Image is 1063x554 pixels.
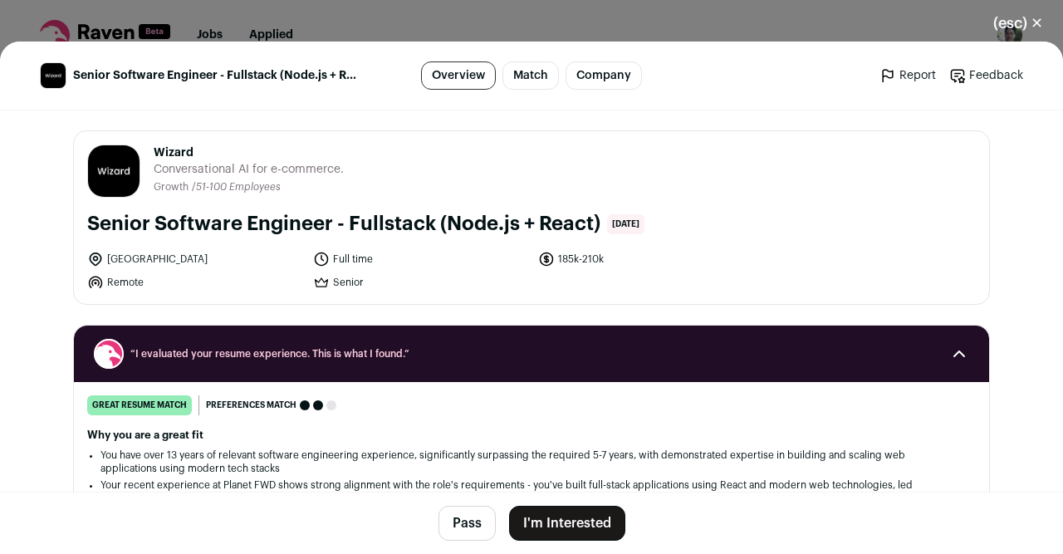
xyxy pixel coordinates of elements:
li: Full time [313,251,529,267]
span: 51-100 Employees [196,182,281,192]
a: Feedback [949,67,1023,84]
a: Company [566,61,642,90]
li: You have over 13 years of relevant software engineering experience, significantly surpassing the ... [100,449,963,475]
li: Remote [87,274,303,291]
li: [GEOGRAPHIC_DATA] [87,251,303,267]
div: great resume match [87,395,192,415]
span: Wizard [154,145,344,161]
li: Senior [313,274,529,291]
li: 185k-210k [538,251,754,267]
a: Overview [421,61,496,90]
li: Growth [154,181,192,194]
span: Senior Software Engineer - Fullstack (Node.js + React) [73,67,359,84]
button: Pass [438,506,496,541]
img: 0f85d144eafc9c7e1104f938cea43718933ce8c1cdee0478daaf93c051782d4d.jpg [41,63,66,88]
span: “I evaluated your resume experience. This is what I found.” [130,347,933,360]
button: I'm Interested [509,506,625,541]
a: Match [502,61,559,90]
h2: Why you are a great fit [87,429,976,442]
span: [DATE] [607,214,644,234]
span: Preferences match [206,397,296,414]
button: Close modal [973,5,1063,42]
span: Conversational AI for e-commerce. [154,161,344,178]
img: 0f85d144eafc9c7e1104f938cea43718933ce8c1cdee0478daaf93c051782d4d.jpg [88,145,140,197]
li: / [192,181,281,194]
a: Report [879,67,936,84]
h1: Senior Software Engineer - Fullstack (Node.js + React) [87,211,600,238]
li: Your recent experience at Planet FWD shows strong alignment with the role's requirements - you've... [100,478,963,505]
